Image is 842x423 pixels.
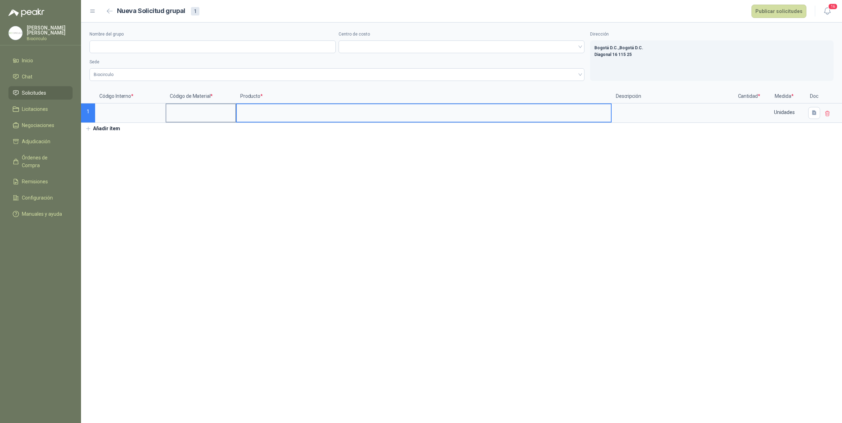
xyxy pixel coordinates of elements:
p: Bogotá D.C. , Bogotá D.C. [594,45,829,51]
p: Producto [236,89,612,103]
a: Remisiones [8,175,73,188]
label: Centro de costo [339,31,585,38]
span: Solicitudes [22,89,46,97]
span: Configuración [22,194,53,202]
p: Medida [763,89,805,103]
p: 1 [81,103,95,123]
span: Licitaciones [22,105,48,113]
h2: Nueva Solicitud grupal [117,6,185,16]
label: Nombre del grupo [89,31,336,38]
img: Company Logo [9,26,22,40]
a: Negociaciones [8,119,73,132]
div: Unidades [764,104,805,120]
img: Logo peakr [8,8,44,17]
a: Adjudicación [8,135,73,148]
a: Manuales y ayuda [8,207,73,221]
span: Manuales y ayuda [22,210,62,218]
a: Licitaciones [8,102,73,116]
span: Remisiones [22,178,48,185]
span: Negociaciones [22,121,54,129]
div: 1 [191,7,199,15]
span: Inicio [22,57,33,64]
button: 16 [821,5,834,18]
label: Dirección [590,31,834,38]
button: Añadir ítem [81,123,124,135]
p: Biocirculo [27,37,73,41]
a: Configuración [8,191,73,204]
a: Solicitudes [8,86,73,100]
p: Código Interno [95,89,166,103]
a: Inicio [8,54,73,67]
span: Órdenes de Compra [22,154,66,169]
span: Chat [22,73,32,81]
p: [PERSON_NAME] [PERSON_NAME] [27,25,73,35]
span: 16 [828,3,838,10]
p: Diagonal 16 115 25 [594,51,829,58]
p: Cantidad [735,89,763,103]
p: Descripción [612,89,735,103]
label: Sede [89,59,584,65]
span: Adjudicación [22,138,50,145]
button: Publicar solicitudes [751,5,806,18]
a: Órdenes de Compra [8,151,73,172]
p: Doc [805,89,823,103]
a: Chat [8,70,73,83]
p: Código de Material [166,89,236,103]
span: Biocirculo [94,69,580,80]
